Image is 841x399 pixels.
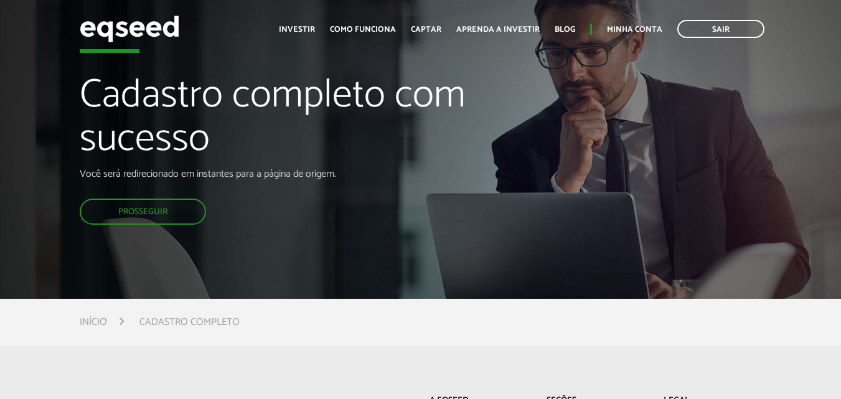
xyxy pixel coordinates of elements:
[411,26,441,34] a: Captar
[555,26,575,34] a: Blog
[80,317,107,327] a: Início
[139,314,240,331] li: Cadastro completo
[80,199,206,225] a: Prosseguir
[456,26,540,34] a: Aprenda a investir
[80,12,179,45] img: EqSeed
[330,26,396,34] a: Como funciona
[279,26,315,34] a: Investir
[677,20,764,38] a: Sair
[607,26,662,34] a: Minha conta
[80,74,482,168] h1: Cadastro completo com sucesso
[80,168,482,180] p: Você será redirecionado em instantes para a página de origem.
